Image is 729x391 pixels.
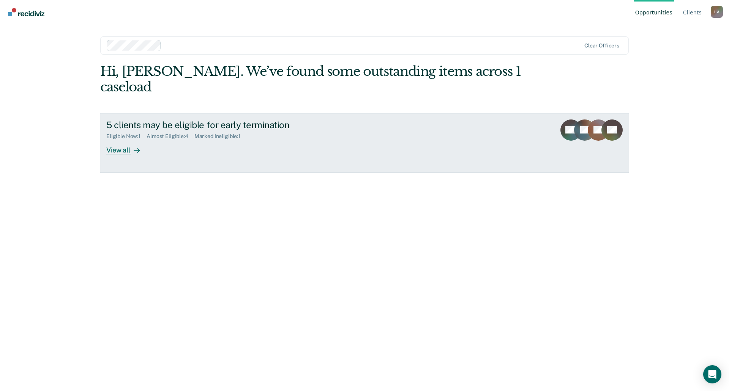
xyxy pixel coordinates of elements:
div: Hi, [PERSON_NAME]. We’ve found some outstanding items across 1 caseload [100,64,523,95]
div: L A [711,6,723,18]
img: Recidiviz [8,8,44,16]
div: Marked Ineligible : 1 [194,133,246,140]
div: Open Intercom Messenger [703,365,721,383]
div: Almost Eligible : 4 [147,133,194,140]
div: Eligible Now : 1 [106,133,147,140]
div: View all [106,140,149,154]
div: Clear officers [584,42,619,49]
a: 5 clients may be eligible for early terminationEligible Now:1Almost Eligible:4Marked Ineligible:1... [100,113,629,173]
div: 5 clients may be eligible for early termination [106,119,373,130]
button: Profile dropdown button [711,6,723,18]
